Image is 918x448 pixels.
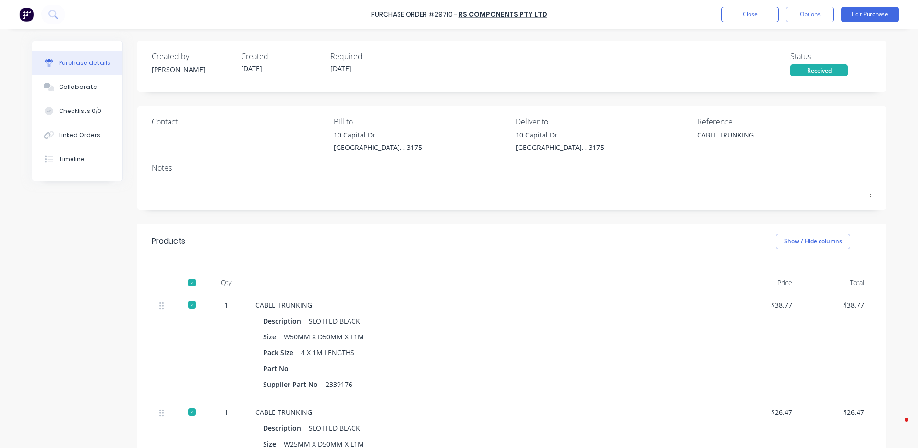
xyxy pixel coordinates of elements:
[263,377,326,391] div: Supplier Part No
[697,130,817,151] textarea: CABLE TRUNKING
[241,50,323,62] div: Created
[263,346,301,360] div: Pack Size
[728,273,800,292] div: Price
[255,300,720,310] div: CABLE TRUNKING
[59,155,85,163] div: Timeline
[59,131,100,139] div: Linked Orders
[334,130,422,140] div: 10 Capital Dr
[32,147,122,171] button: Timeline
[330,50,412,62] div: Required
[59,59,110,67] div: Purchase details
[263,314,309,328] div: Description
[371,10,458,20] div: Purchase Order #29710 -
[255,407,720,417] div: CABLE TRUNKING
[152,64,233,75] div: [PERSON_NAME]
[212,300,240,310] div: 1
[309,314,360,328] div: SLOTTED BLACK
[284,330,364,344] div: W50MM X D50MM X L1M
[800,273,872,292] div: Total
[326,377,352,391] div: 2339176
[32,123,122,147] button: Linked Orders
[776,234,850,249] button: Show / Hide columns
[32,99,122,123] button: Checklists 0/0
[205,273,248,292] div: Qty
[736,300,792,310] div: $38.77
[334,142,422,152] div: [GEOGRAPHIC_DATA], , 3175
[334,116,508,127] div: Bill to
[32,51,122,75] button: Purchase details
[32,75,122,99] button: Collaborate
[885,415,908,438] iframe: Intercom live chat
[697,116,872,127] div: Reference
[841,7,899,22] button: Edit Purchase
[808,407,864,417] div: $26.47
[152,162,872,174] div: Notes
[59,83,97,91] div: Collaborate
[721,7,779,22] button: Close
[263,330,284,344] div: Size
[263,361,296,375] div: Part No
[516,142,604,152] div: [GEOGRAPHIC_DATA], , 3175
[152,116,326,127] div: Contact
[516,130,604,140] div: 10 Capital Dr
[152,236,185,247] div: Products
[790,64,848,76] div: Received
[808,300,864,310] div: $38.77
[459,10,547,19] a: RS COMPONENTS PTY LTD
[59,107,101,115] div: Checklists 0/0
[790,50,872,62] div: Status
[152,50,233,62] div: Created by
[736,407,792,417] div: $26.47
[309,421,360,435] div: SLOTTED BLACK
[263,421,309,435] div: Description
[212,407,240,417] div: 1
[786,7,834,22] button: Options
[301,346,354,360] div: 4 X 1M LENGTHS
[19,7,34,22] img: Factory
[516,116,690,127] div: Deliver to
